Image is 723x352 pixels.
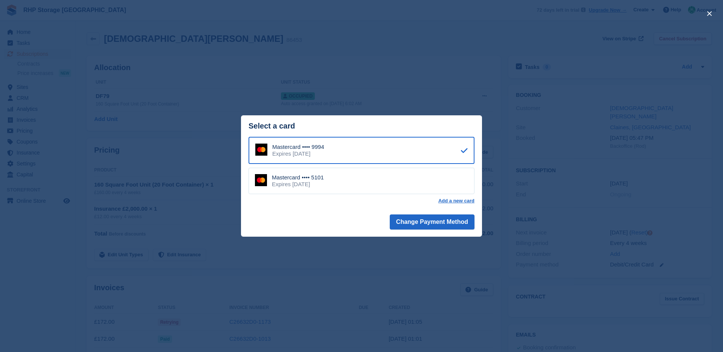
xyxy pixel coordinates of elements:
[249,122,474,130] div: Select a card
[255,144,267,156] img: Mastercard Logo
[438,198,474,204] a: Add a new card
[272,181,324,188] div: Expires [DATE]
[255,174,267,186] img: Mastercard Logo
[703,8,715,20] button: close
[390,214,474,230] button: Change Payment Method
[272,150,324,157] div: Expires [DATE]
[272,144,324,150] div: Mastercard •••• 9994
[272,174,324,181] div: Mastercard •••• 5101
